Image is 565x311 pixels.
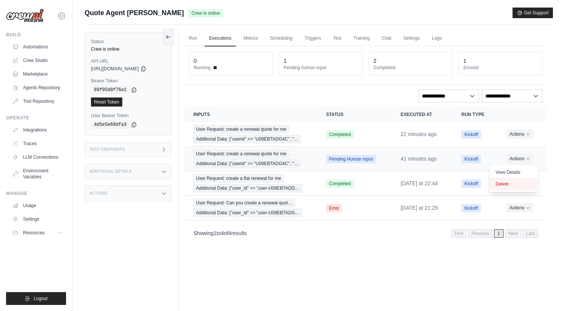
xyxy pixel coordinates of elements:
[506,130,533,139] button: Actions for execution
[193,125,289,133] span: User Request: create a renewal quote for me
[85,8,184,18] span: Quote Agent [PERSON_NAME]
[184,107,317,122] th: Inputs
[228,230,231,236] span: 4
[513,8,553,18] button: Get Support
[9,213,66,225] a: Settings
[9,151,66,163] a: LLM Connections
[6,9,44,23] img: Logo
[283,57,286,65] div: 1
[300,31,326,46] a: Triggers
[193,184,302,192] span: Additional Data: {"user_id" => "user-U09EBTADG…
[184,223,547,243] nav: Pagination
[326,130,354,139] span: Completed
[184,107,547,243] section: Crew executions table
[91,39,165,45] label: Status
[9,41,66,53] a: Automations
[374,65,448,71] dt: Completed
[9,138,66,150] a: Traces
[400,156,437,162] time: September 19, 2025 at 00:40 PDT
[91,66,139,72] span: [URL][DOMAIN_NAME]
[494,229,503,238] span: 1
[317,107,392,122] th: Status
[463,57,466,65] div: 1
[91,113,165,119] label: User Bearer Token
[329,31,346,46] a: Test
[91,97,122,107] a: Reset Token
[400,131,437,137] time: September 19, 2025 at 00:59 PDT
[427,31,446,46] a: Logs
[490,178,538,190] button: Delete
[9,68,66,80] a: Marketplace
[283,65,357,71] dt: Pending human input
[214,230,217,236] span: 1
[34,296,48,302] span: Logout
[522,229,538,238] span: Last
[91,85,129,94] code: 89f95d8f76a1
[266,31,297,46] a: Scheduling
[468,229,493,238] span: Previous
[461,130,481,139] span: Kickoff
[91,58,165,64] label: API URL
[193,174,283,183] span: User Request: create a flat renewal for me
[505,229,521,238] span: Next
[527,275,565,311] iframe: Chat Widget
[194,65,211,71] span: Running
[9,124,66,136] a: Integrations
[91,78,165,84] label: Bearer Token
[23,230,45,236] span: Resources
[326,204,342,212] span: Error
[194,57,197,65] div: 0
[9,95,66,107] a: Tool Repository
[9,165,66,183] a: Environment Variables
[391,107,452,122] th: Executed at
[193,209,302,217] span: Additional Data: {"user_id" => "user-U09EBTADG…
[374,57,377,65] div: 2
[239,31,263,46] a: Metrics
[193,150,289,158] span: User Request: create a renewal quote for me
[461,179,481,188] span: Kickoff
[6,190,66,197] div: Manage
[461,155,481,163] span: Kickoff
[205,31,236,46] a: Executions
[193,199,295,207] span: User Request: Can you create a renewal quot…
[193,135,301,143] span: Additional Data: {"userid" => "U09EBTADG4C", "…
[400,180,438,186] time: September 16, 2025 at 22:44 PDT
[221,230,224,236] span: 4
[399,31,424,46] a: Settings
[452,107,497,122] th: Run Type
[326,155,376,163] span: Pending Human Input
[193,159,301,168] span: Additional Data: {"userid" => "U09EBTADG4C", "…
[89,191,108,196] h3: Actions
[188,9,223,17] span: Crew is online
[193,125,308,143] a: View execution details for User Request
[461,204,481,212] span: Kickoff
[326,179,354,188] span: Completed
[193,229,247,237] p: Showing to of results
[184,31,202,46] a: Run
[6,115,66,121] div: Operate
[193,174,308,192] a: View execution details for User Request
[9,227,66,239] button: Resources
[91,120,129,129] code: 4d5e5e69dfa3
[193,150,308,168] a: View execution details for User Request
[506,154,533,163] button: Actions for execution
[451,229,538,238] nav: Pagination
[451,229,466,238] span: First
[193,199,308,217] a: View execution details for User Request
[377,31,396,46] a: Chat
[89,147,125,152] h3: Test Endpoints
[9,200,66,212] a: Usage
[463,65,537,71] dt: Errored
[91,46,165,52] div: Crew is online
[349,31,374,46] a: Training
[6,292,66,305] button: Logout
[490,166,538,178] a: View Details
[89,169,132,174] h3: Additional Details
[506,203,533,212] button: Actions for execution
[9,54,66,67] a: Crew Studio
[9,82,66,94] a: Agents Repository
[6,32,66,38] div: Build
[400,205,438,211] time: September 16, 2025 at 21:29 PDT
